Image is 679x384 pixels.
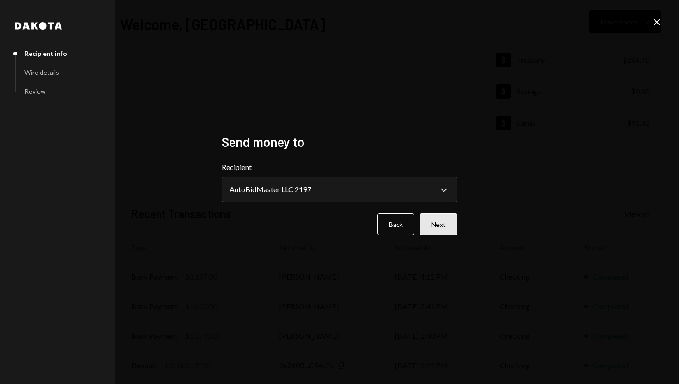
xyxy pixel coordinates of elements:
button: Back [377,213,414,235]
div: Review [24,87,46,95]
div: Wire details [24,68,59,76]
label: Recipient [222,162,457,173]
button: Next [420,213,457,235]
h2: Send money to [222,133,457,151]
div: Recipient info [24,49,67,57]
button: Recipient [222,177,457,202]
